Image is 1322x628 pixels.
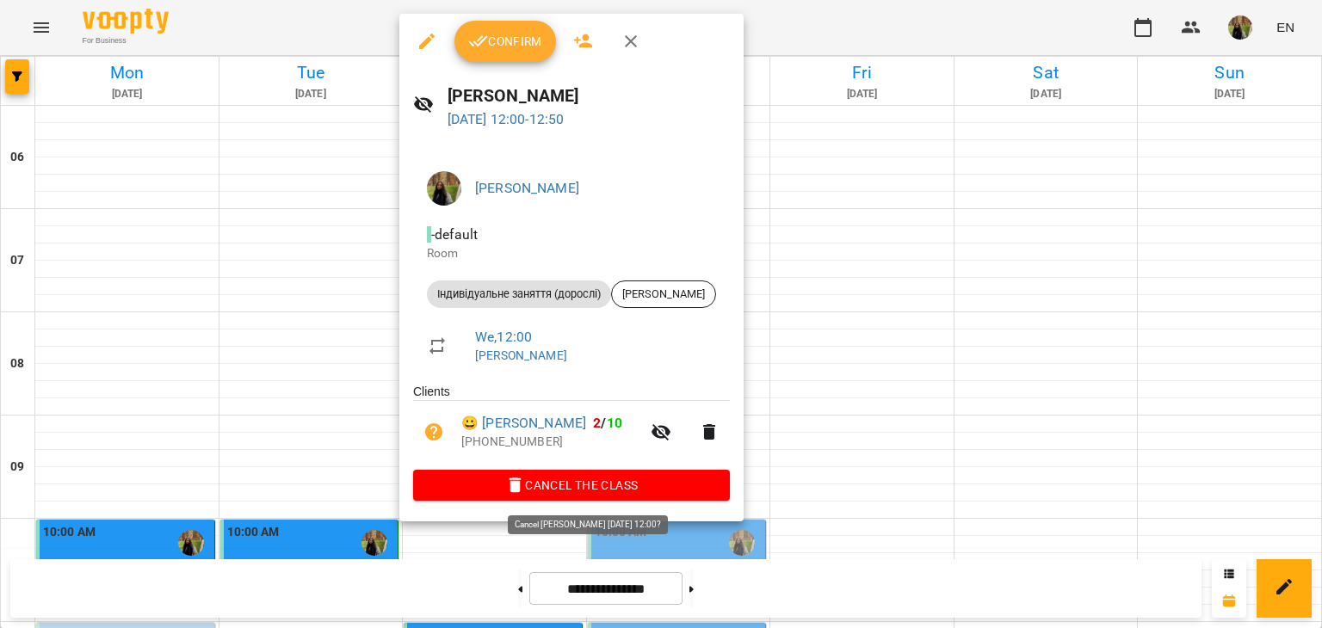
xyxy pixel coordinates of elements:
[427,245,716,262] p: Room
[427,475,716,496] span: Cancel the class
[448,83,730,109] h6: [PERSON_NAME]
[612,286,715,302] span: [PERSON_NAME]
[454,21,556,62] button: Confirm
[413,383,730,469] ul: Clients
[593,415,601,431] span: 2
[475,180,579,196] a: [PERSON_NAME]
[413,470,730,501] button: Cancel the class
[475,329,532,345] a: We , 12:00
[611,280,716,308] div: [PERSON_NAME]
[413,411,454,453] button: Unpaid. Bill the attendance?
[461,434,640,451] p: [PHONE_NUMBER]
[593,415,622,431] b: /
[448,111,565,127] a: [DATE] 12:00-12:50
[607,415,622,431] span: 10
[427,171,461,206] img: 11bdc30bc38fc15eaf43a2d8c1dccd93.jpg
[461,413,586,434] a: 😀 [PERSON_NAME]
[475,348,567,362] a: [PERSON_NAME]
[468,31,542,52] span: Confirm
[427,226,481,243] span: - default
[427,286,611,302] span: Індивідуальне заняття (дорослі)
